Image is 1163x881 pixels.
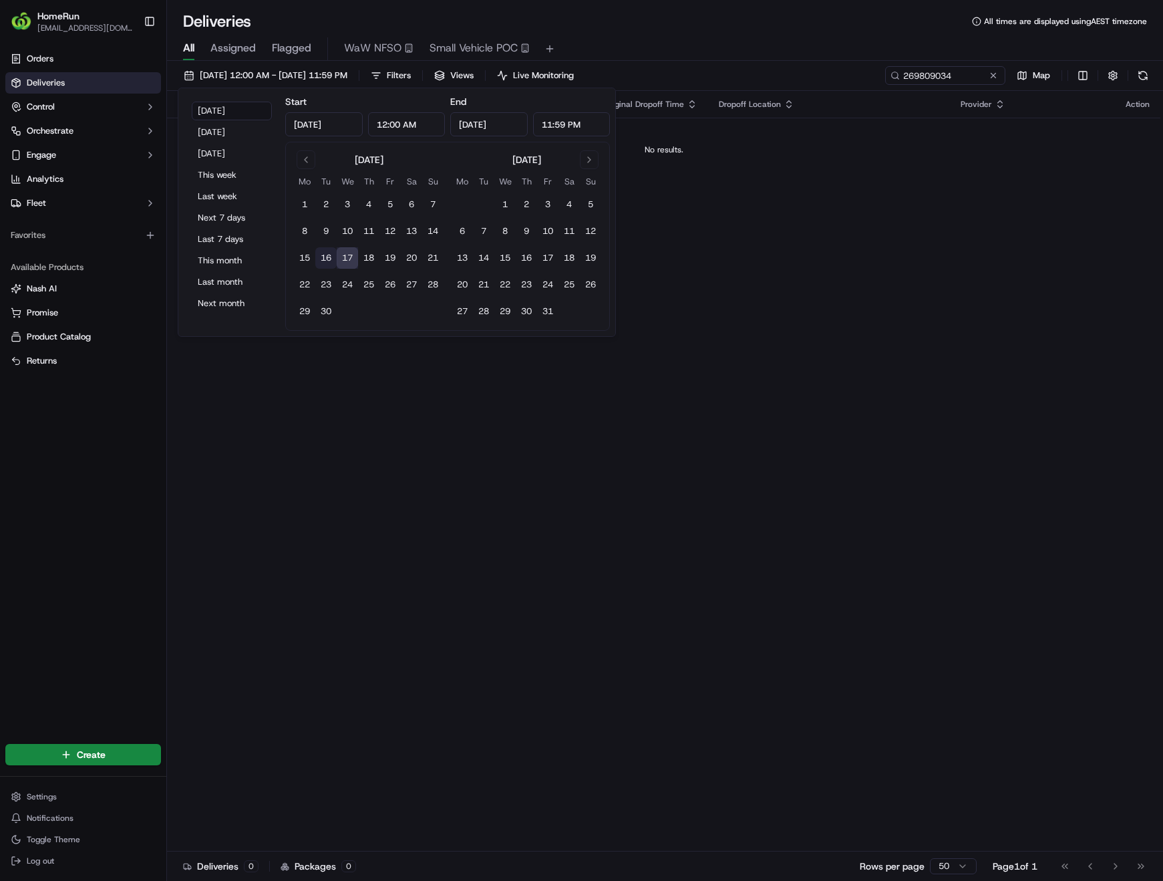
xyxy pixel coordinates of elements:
[452,247,473,269] button: 13
[11,283,156,295] a: Nash AI
[860,860,925,873] p: Rows per page
[37,9,79,23] span: HomeRun
[315,194,337,215] button: 2
[537,301,558,322] button: 31
[5,72,161,94] a: Deliveries
[5,225,161,246] div: Favorites
[183,11,251,32] h1: Deliveries
[192,187,272,206] button: Last week
[5,787,161,806] button: Settings
[337,174,358,188] th: Wednesday
[494,301,516,322] button: 29
[192,273,272,291] button: Last month
[533,112,611,136] input: Time
[603,99,684,110] span: Original Dropoff Time
[5,350,161,372] button: Returns
[473,301,494,322] button: 28
[537,174,558,188] th: Friday
[580,221,601,242] button: 12
[368,112,446,136] input: Time
[315,247,337,269] button: 16
[984,16,1147,27] span: All times are displayed using AEST timezone
[473,247,494,269] button: 14
[494,174,516,188] th: Wednesday
[192,230,272,249] button: Last 7 days
[516,274,537,295] button: 23
[1126,99,1150,110] div: Action
[315,301,337,322] button: 30
[993,860,1037,873] div: Page 1 of 1
[537,221,558,242] button: 10
[537,194,558,215] button: 3
[379,194,401,215] button: 5
[5,96,161,118] button: Control
[5,830,161,849] button: Toggle Theme
[294,247,315,269] button: 15
[401,274,422,295] button: 27
[719,99,781,110] span: Dropoff Location
[5,144,161,166] button: Engage
[5,302,161,324] button: Promise
[5,168,161,190] a: Analytics
[315,221,337,242] button: 9
[200,70,347,82] span: [DATE] 12:00 AM - [DATE] 11:59 PM
[430,40,518,56] span: Small Vehicle POC
[401,221,422,242] button: 13
[192,123,272,142] button: [DATE]
[11,11,32,32] img: HomeRun
[27,173,63,185] span: Analytics
[401,174,422,188] th: Saturday
[294,221,315,242] button: 8
[294,194,315,215] button: 1
[192,209,272,227] button: Next 7 days
[27,331,91,343] span: Product Catalog
[580,194,601,215] button: 5
[558,221,580,242] button: 11
[580,174,601,188] th: Sunday
[494,221,516,242] button: 8
[516,174,537,188] th: Thursday
[473,274,494,295] button: 21
[337,194,358,215] button: 3
[27,125,73,137] span: Orchestrate
[1134,66,1152,85] button: Refresh
[27,101,55,113] span: Control
[5,257,161,278] div: Available Products
[27,53,53,65] span: Orders
[450,96,466,108] label: End
[580,150,599,169] button: Go to next month
[558,194,580,215] button: 4
[422,274,444,295] button: 28
[27,197,46,209] span: Fleet
[355,153,383,166] div: [DATE]
[37,23,133,33] span: [EMAIL_ADDRESS][DOMAIN_NAME]
[294,301,315,322] button: 29
[401,194,422,215] button: 6
[5,5,138,37] button: HomeRunHomeRun[EMAIL_ADDRESS][DOMAIN_NAME]
[885,66,1005,85] input: Type to search
[358,247,379,269] button: 18
[344,40,401,56] span: WaW NFSO
[244,860,259,872] div: 0
[558,274,580,295] button: 25
[422,194,444,215] button: 7
[452,301,473,322] button: 27
[192,251,272,270] button: This month
[379,274,401,295] button: 26
[27,283,57,295] span: Nash AI
[401,247,422,269] button: 20
[5,120,161,142] button: Orchestrate
[450,70,474,82] span: Views
[580,274,601,295] button: 26
[192,166,272,184] button: This week
[337,247,358,269] button: 17
[183,860,259,873] div: Deliveries
[5,193,161,214] button: Fleet
[516,221,537,242] button: 9
[5,744,161,765] button: Create
[558,174,580,188] th: Saturday
[452,174,473,188] th: Monday
[358,274,379,295] button: 25
[428,66,480,85] button: Views
[473,221,494,242] button: 7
